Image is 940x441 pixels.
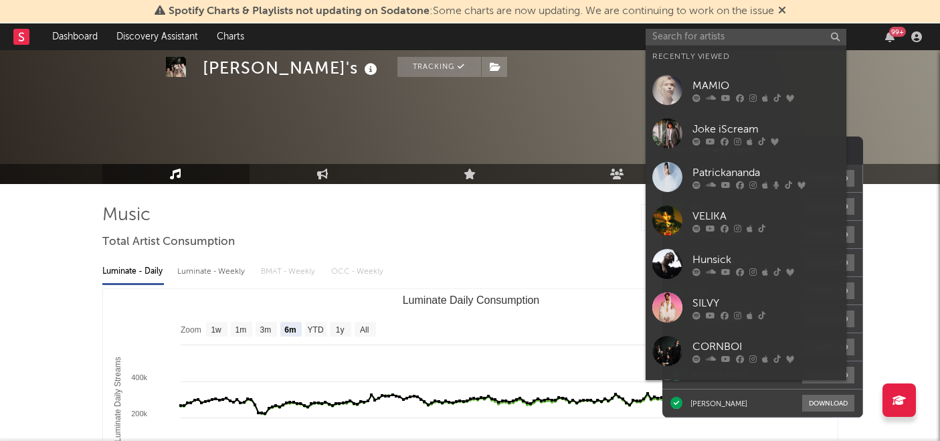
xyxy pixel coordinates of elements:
[692,78,840,94] div: MAMIO
[690,399,747,408] div: [PERSON_NAME]
[802,395,854,412] button: Download
[335,325,344,335] text: 1y
[778,6,786,17] span: Dismiss
[646,242,846,286] a: Hunsick
[692,209,840,225] div: VELIKA
[203,57,381,79] div: [PERSON_NAME]'s
[131,410,147,418] text: 200k
[102,234,235,250] span: Total Artist Consumption
[889,27,906,37] div: 99 +
[646,329,846,373] a: CORNBOI
[646,68,846,112] a: MAMIO
[43,23,107,50] a: Dashboard
[284,325,296,335] text: 6m
[646,286,846,329] a: SILVY
[692,339,840,355] div: CORNBOI
[131,373,147,381] text: 400k
[646,155,846,199] a: Patrickananda
[642,213,783,224] input: Search by song name or URL
[360,325,369,335] text: All
[885,31,895,42] button: 99+
[692,296,840,312] div: SILVY
[107,23,207,50] a: Discovery Assistant
[207,23,254,50] a: Charts
[646,199,846,242] a: VELIKA
[397,57,481,77] button: Tracking
[652,49,840,65] div: Recently Viewed
[692,165,840,181] div: Patrickananda
[260,325,271,335] text: 3m
[102,260,164,283] div: Luminate - Daily
[235,325,246,335] text: 1m
[181,325,201,335] text: Zoom
[402,294,539,306] text: Luminate Daily Consumption
[692,122,840,138] div: Joke iScream
[169,6,774,17] span: : Some charts are now updating. We are continuing to work on the issue
[211,325,221,335] text: 1w
[646,112,846,155] a: Joke iScream
[646,29,846,46] input: Search for artists
[646,373,846,416] a: Delilian
[307,325,323,335] text: YTD
[177,260,248,283] div: Luminate - Weekly
[692,252,840,268] div: Hunsick
[169,6,430,17] span: Spotify Charts & Playlists not updating on Sodatone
